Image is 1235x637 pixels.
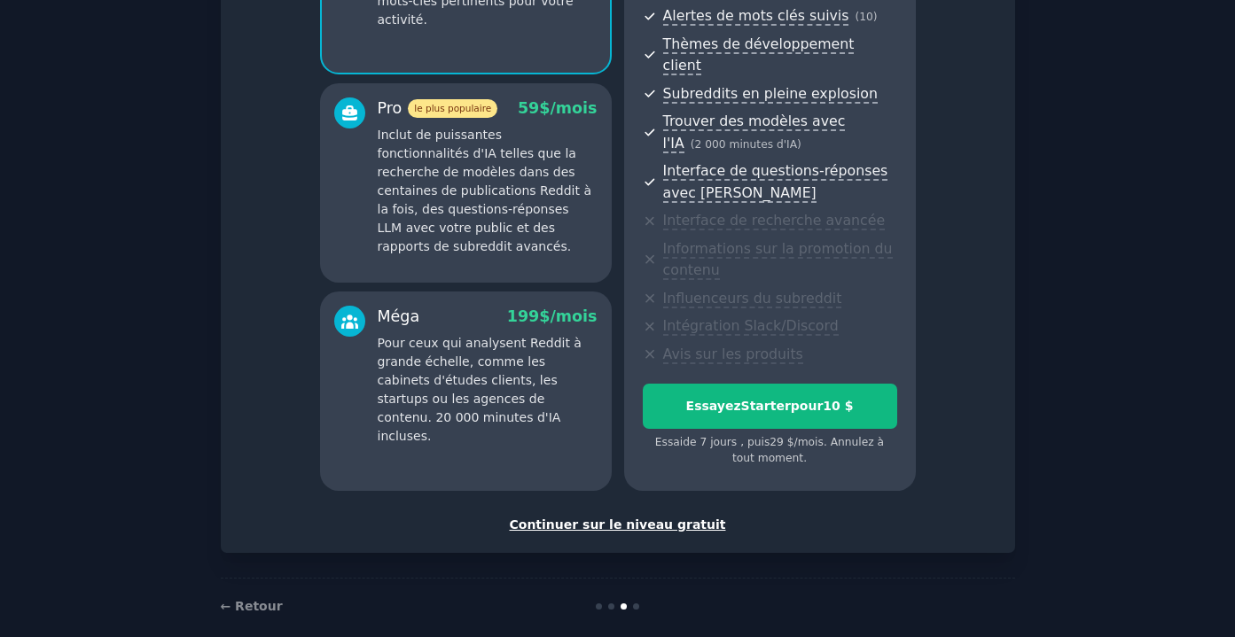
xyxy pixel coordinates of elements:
font: ) [797,138,801,151]
font: Informations sur la promotion du contenu [663,240,893,279]
font: Interface de questions-réponses avec [PERSON_NAME] [663,162,888,201]
font: Essai [655,436,683,448]
a: ← Retour [221,599,283,613]
font: le plus populaire [414,103,491,113]
font: Continuer sur le niveau gratuit [509,517,725,532]
font: Avis sur les produits [663,346,803,362]
font: de 7 jours , puis [683,436,770,448]
font: Méga [378,307,420,325]
font: ) [873,11,878,23]
font: ( [691,138,695,151]
font: /mois [794,436,824,448]
font: /mois [550,307,597,325]
font: 10 [859,11,873,23]
font: Interface de recherche avancée [663,212,885,229]
font: 199 [507,307,540,325]
font: Pro [378,99,403,117]
font: Essayez [686,399,741,413]
font: $ [539,307,550,325]
font: Starter [741,399,791,413]
font: Pour ceux qui analysent Reddit à grande échelle, comme les cabinets d'études clients, les startup... [378,336,582,443]
font: $ [539,99,550,117]
font: ( [855,11,859,23]
font: Inclut de puissantes fonctionnalités d'IA telles que la recherche de modèles dans des centaines d... [378,128,591,253]
font: 10 $ [823,399,853,413]
font: Alertes de mots clés suivis [663,7,849,24]
font: /mois [550,99,597,117]
font: Intégration Slack/Discord [663,317,839,334]
button: EssayezStarterpour10 $ [643,384,897,429]
font: 2 000 minutes d'IA [695,138,798,151]
font: Influenceurs du subreddit [663,290,842,307]
font: 29 $ [770,436,793,448]
font: 59 [518,99,539,117]
font: . Annulez à tout moment. [732,436,884,464]
font: Subreddits en pleine explosion [663,85,878,102]
font: Trouver des modèles avec l'IA [663,113,846,151]
font: Thèmes de développement client [663,35,855,74]
font: pour [791,399,824,413]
